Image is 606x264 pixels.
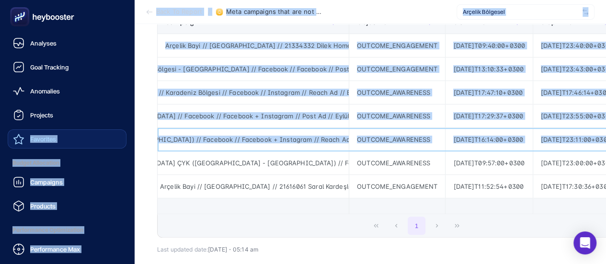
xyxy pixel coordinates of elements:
[8,153,126,172] span: Budget Allocation
[8,105,126,125] a: Projects
[583,7,588,17] img: svg%3e
[208,246,258,253] span: [DATE]・05:14 am
[30,63,69,71] span: Goal Tracking
[158,34,349,57] div: Arçelik Bayi // [GEOGRAPHIC_DATA] // 21334332 Dilek Home Arçelik - ID // [GEOGRAPHIC_DATA] & Trak...
[446,175,533,198] div: [DATE]T11:52:54+0300
[446,81,533,104] div: [DATE]T17:47:10+0300
[30,87,60,95] span: Anomalies
[408,217,426,235] button: 1
[8,129,126,149] a: Favorites
[453,18,485,26] span: Start Time
[158,175,349,198] div: İPTAL - Arçelik Bayi // [GEOGRAPHIC_DATA] // 21616061 Saral Kardeşler Arçelik - [GEOGRAPHIC_DATA]...
[446,104,533,127] div: [DATE]T17:29:37+0300
[541,18,572,26] span: Stop Time
[349,81,445,104] div: OUTCOME_AWARENESS
[446,57,533,80] div: [DATE]T13:10:33+0300
[349,151,445,174] div: OUTCOME_AWARENESS
[573,231,596,254] div: Open Intercom Messenger
[156,8,202,16] span: Back To Report
[8,220,126,240] span: Performance Optimization
[158,81,349,104] div: [GEOGRAPHIC_DATA] // [GEOGRAPHIC_DATA] // 22269002 Bayhanlar Arçelik - ÇYK // [GEOGRAPHIC_DATA] -...
[8,34,126,53] a: Analyses
[349,34,445,57] div: OUTCOME_ENGAGEMENT
[357,18,387,26] span: Objective
[158,128,349,151] div: Arçelik Bayi // [GEOGRAPHIC_DATA] // 22468002 Ağaçlı DTM Arçelik - [GEOGRAPHIC_DATA] ÇYK ([GEOGRA...
[158,57,349,80] div: Arçelik Bayi // [GEOGRAPHIC_DATA] // 22161125 Vakfıkebir Güven Elektrikli - ÇYK // [GEOGRAPHIC_DA...
[349,57,445,80] div: OUTCOME_ENGAGEMENT
[446,151,533,174] div: [DATE]T09:57:00+0300
[446,128,533,151] div: [DATE]T16:14:00+0300
[8,81,126,101] a: Anomalies
[8,240,126,259] a: Performance Max
[165,18,197,26] span: Campaign
[226,8,322,16] span: Meta campaigns that are not spending budget
[158,104,349,127] div: Arçelik Bayi // [GEOGRAPHIC_DATA] // 22442021 [PERSON_NAME] DTM Arçelik - // [GEOGRAPHIC_DATA] Bö...
[8,172,126,192] a: Campaigns
[446,34,533,57] div: [DATE]T09:40:00+0300
[349,128,445,151] div: OUTCOME_AWARENESS
[8,57,126,77] a: Goal Tracking
[30,111,53,119] span: Projects
[157,246,208,253] span: Last updated date:
[208,8,210,15] span: /
[30,135,56,143] span: Favorites
[30,39,57,47] span: Analyses
[8,196,126,216] a: Products
[349,104,445,127] div: OUTCOME_AWARENESS
[349,175,445,198] div: OUTCOME_ENGAGEMENT
[30,245,80,253] span: Performance Max
[30,202,56,210] span: Products
[463,8,579,16] span: Arçelik Bölgesel
[158,151,349,174] div: Arçelik Bayi // [GEOGRAPHIC_DATA] // 22468002 Ağaçlı DTM Arçelik - [GEOGRAPHIC_DATA] ÇYK ([GEOGRA...
[30,178,63,186] span: Campaigns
